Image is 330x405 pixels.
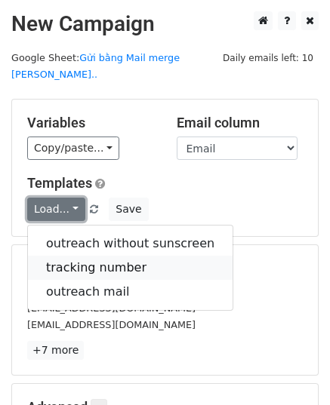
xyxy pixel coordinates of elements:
a: Daily emails left: 10 [217,52,319,63]
small: Google Sheet: [11,52,180,81]
a: tracking number [28,256,233,280]
a: Gửi bằng Mail merge [PERSON_NAME].. [11,52,180,81]
a: +7 more [27,341,84,360]
small: [EMAIL_ADDRESS][DOMAIN_NAME] [27,302,196,314]
h5: Variables [27,115,154,131]
a: Templates [27,175,92,191]
a: Copy/paste... [27,137,119,160]
iframe: Chat Widget [254,333,330,405]
small: [EMAIL_ADDRESS][DOMAIN_NAME] [27,319,196,330]
button: Save [109,198,148,221]
a: outreach mail [28,280,233,304]
h2: New Campaign [11,11,319,37]
h5: Email column [177,115,304,131]
a: outreach without sunscreen [28,232,233,256]
span: Daily emails left: 10 [217,50,319,66]
a: Load... [27,198,85,221]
